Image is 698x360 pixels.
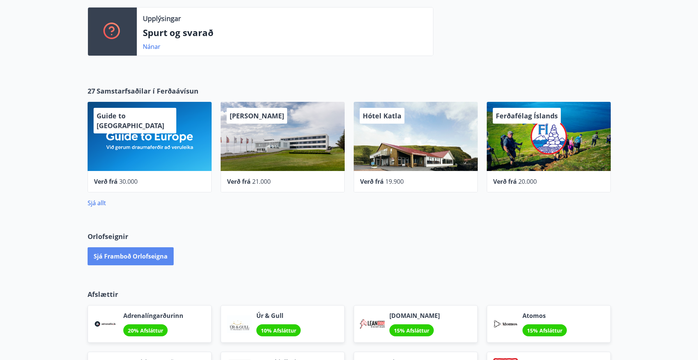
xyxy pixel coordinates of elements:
[97,111,164,130] span: Guide to [GEOGRAPHIC_DATA]
[119,177,138,186] span: 30.000
[496,111,558,120] span: Ferðafélag Íslands
[143,26,427,39] p: Spurt og svarað
[123,312,183,320] span: Adrenalíngarðurinn
[256,312,301,320] span: Úr & Gull
[97,86,198,96] span: Samstarfsaðilar í Ferðaávísun
[363,111,401,120] span: Hótel Katla
[94,177,118,186] span: Verð frá
[493,177,517,186] span: Verð frá
[88,86,95,96] span: 27
[88,199,106,207] a: Sjá allt
[128,327,163,334] span: 20% Afsláttur
[143,42,160,51] a: Nánar
[360,177,384,186] span: Verð frá
[385,177,404,186] span: 19.900
[88,247,174,265] button: Sjá framboð orlofseigna
[88,231,128,241] span: Orlofseignir
[522,312,567,320] span: Atomos
[252,177,271,186] span: 21.000
[230,111,284,120] span: [PERSON_NAME]
[261,327,296,334] span: 10% Afsláttur
[88,289,611,299] p: Afslættir
[143,14,181,23] p: Upplýsingar
[527,327,562,334] span: 15% Afsláttur
[227,177,251,186] span: Verð frá
[389,312,440,320] span: [DOMAIN_NAME]
[518,177,537,186] span: 20.000
[394,327,429,334] span: 15% Afsláttur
